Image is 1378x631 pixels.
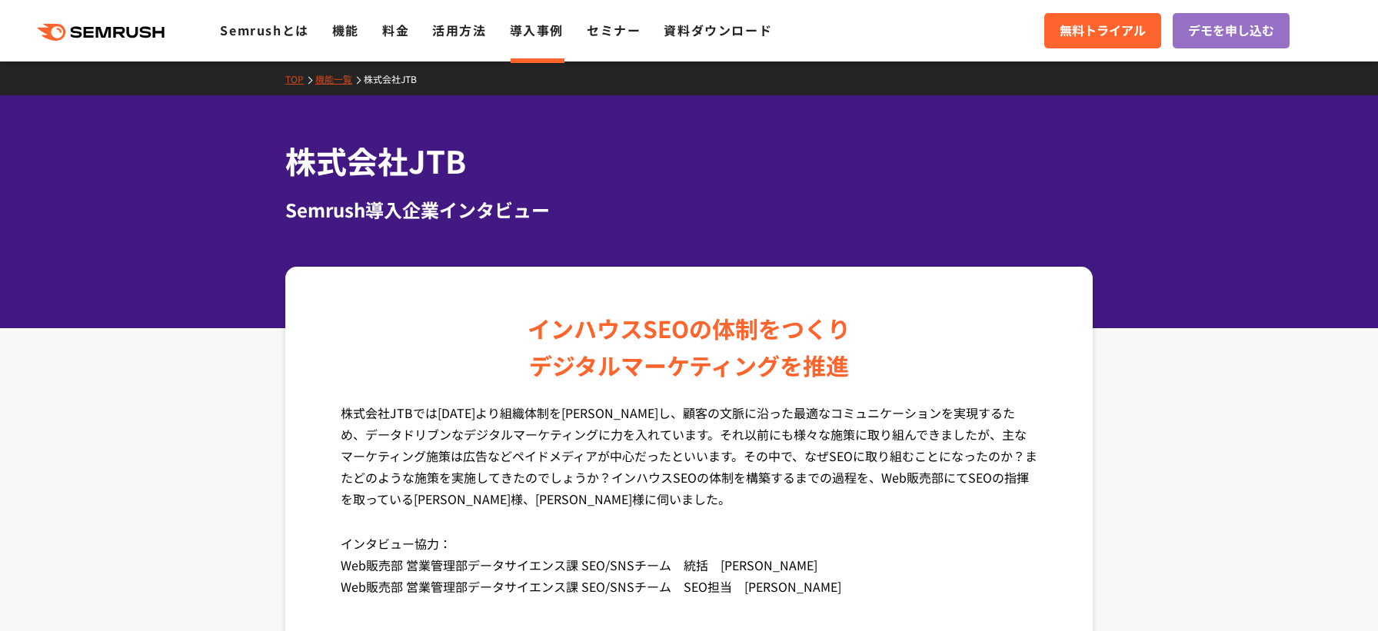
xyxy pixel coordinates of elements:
[332,21,359,39] a: 機能
[510,21,564,39] a: 導入事例
[1060,21,1146,41] span: 無料トライアル
[528,310,850,384] div: インハウスSEOの体制をつくり デジタルマーケティングを推進
[285,196,1093,224] div: Semrush導入企業インタビュー
[285,72,315,85] a: TOP
[587,21,641,39] a: セミナー
[1044,13,1161,48] a: 無料トライアル
[220,21,308,39] a: Semrushとは
[364,72,428,85] a: 株式会社JTB
[1188,21,1274,41] span: デモを申し込む
[664,21,772,39] a: 資料ダウンロード
[382,21,409,39] a: 料金
[1173,13,1290,48] a: デモを申し込む
[341,533,1037,620] p: インタビュー協力： Web販売部 営業管理部データサイエンス課 SEO/SNSチーム 統括 [PERSON_NAME] Web販売部 営業管理部データサイエンス課 SEO/SNSチーム SEO担...
[315,72,364,85] a: 機能一覧
[285,138,1093,184] h1: 株式会社JTB
[432,21,486,39] a: 活用方法
[341,402,1037,533] p: 株式会社JTBでは[DATE]より組織体制を[PERSON_NAME]し、顧客の文脈に沿った最適なコミュニケーションを実現するため、データドリブンなデジタルマーケティングに力を入れています。それ...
